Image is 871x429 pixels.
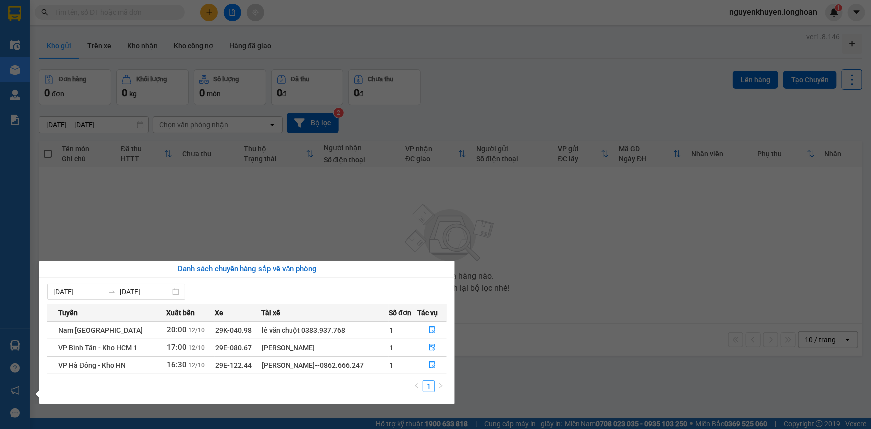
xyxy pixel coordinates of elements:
[389,344,393,352] span: 1
[423,381,434,392] a: 1
[58,361,126,369] span: VP Hà Đông - Kho HN
[166,307,195,318] span: Xuất bến
[435,380,447,392] li: Next Page
[215,326,252,334] span: 29K-040.98
[262,325,389,336] div: lê văn chuột 0383.937.768
[414,383,420,389] span: left
[53,286,104,297] input: Từ ngày
[188,362,205,369] span: 12/10
[429,326,436,334] span: file-done
[389,361,393,369] span: 1
[215,307,223,318] span: Xe
[418,322,447,338] button: file-done
[429,361,436,369] span: file-done
[261,307,280,318] span: Tài xế
[411,380,423,392] button: left
[417,307,438,318] span: Tác vụ
[262,342,389,353] div: [PERSON_NAME]
[215,344,252,352] span: 29E-080.67
[389,326,393,334] span: 1
[58,307,78,318] span: Tuyến
[418,357,447,373] button: file-done
[47,263,447,275] div: Danh sách chuyến hàng sắp về văn phòng
[188,327,205,334] span: 12/10
[262,360,389,371] div: [PERSON_NAME]--0862.666.247
[167,360,187,369] span: 16:30
[108,288,116,296] span: swap-right
[167,325,187,334] span: 20:00
[215,361,252,369] span: 29E-122.44
[438,383,444,389] span: right
[411,380,423,392] li: Previous Page
[188,344,205,351] span: 12/10
[58,326,143,334] span: Nam [GEOGRAPHIC_DATA]
[423,380,435,392] li: 1
[389,307,411,318] span: Số đơn
[418,340,447,356] button: file-done
[167,343,187,352] span: 17:00
[58,344,137,352] span: VP Bình Tân - Kho HCM 1
[435,380,447,392] button: right
[429,344,436,352] span: file-done
[120,286,170,297] input: Đến ngày
[108,288,116,296] span: to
